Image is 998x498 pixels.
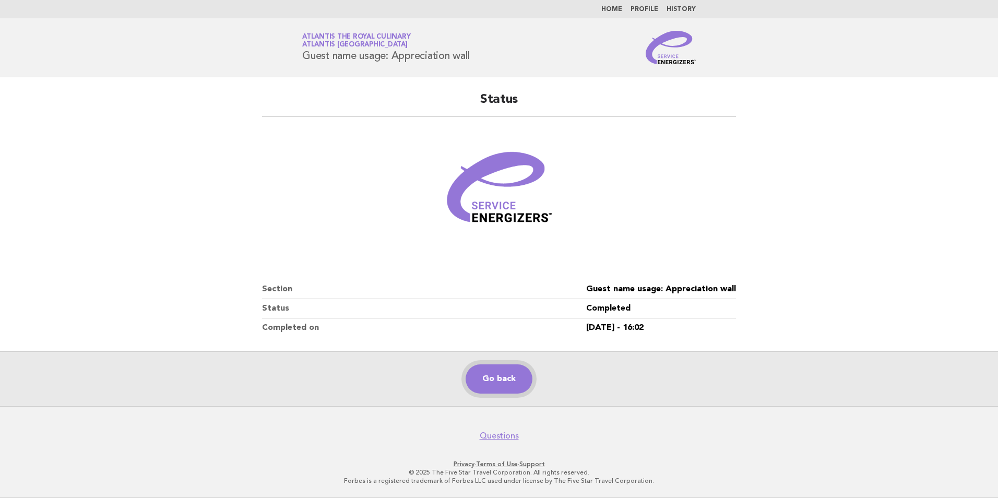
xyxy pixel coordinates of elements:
p: · · [180,460,818,468]
dd: Completed [586,299,736,318]
a: History [667,6,696,13]
p: Forbes is a registered trademark of Forbes LLC used under license by The Five Star Travel Corpora... [180,477,818,485]
h2: Status [262,91,736,117]
p: © 2025 The Five Star Travel Corporation. All rights reserved. [180,468,818,477]
a: Terms of Use [476,460,518,468]
a: Go back [466,364,532,394]
img: Verified [436,129,562,255]
dt: Section [262,280,586,299]
a: Questions [480,431,519,441]
a: Privacy [454,460,474,468]
a: Support [519,460,545,468]
a: Home [601,6,622,13]
a: Profile [631,6,658,13]
a: Atlantis the Royal CulinaryAtlantis [GEOGRAPHIC_DATA] [302,33,410,48]
dt: Status [262,299,586,318]
dt: Completed on [262,318,586,337]
h1: Guest name usage: Appreciation wall [302,34,469,61]
img: Service Energizers [646,31,696,64]
dd: [DATE] - 16:02 [586,318,736,337]
dd: Guest name usage: Appreciation wall [586,280,736,299]
span: Atlantis [GEOGRAPHIC_DATA] [302,42,408,49]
